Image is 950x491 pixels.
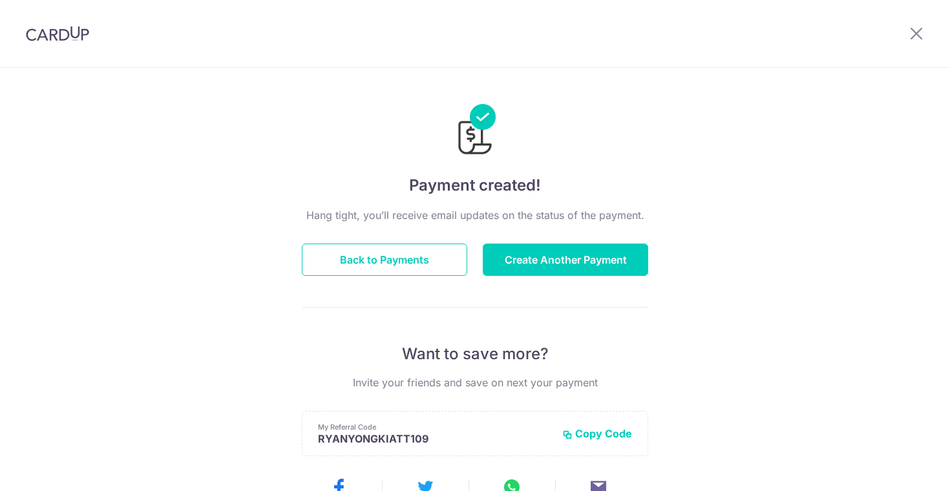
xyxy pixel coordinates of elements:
p: Want to save more? [302,344,648,364]
img: Payments [454,104,496,158]
button: Back to Payments [302,244,467,276]
p: Hang tight, you’ll receive email updates on the status of the payment. [302,207,648,223]
h4: Payment created! [302,174,648,197]
img: CardUp [26,26,89,41]
p: RYANYONGKIATT109 [318,432,552,445]
button: Create Another Payment [483,244,648,276]
button: Copy Code [562,427,632,440]
p: Invite your friends and save on next your payment [302,375,648,390]
p: My Referral Code [318,422,552,432]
